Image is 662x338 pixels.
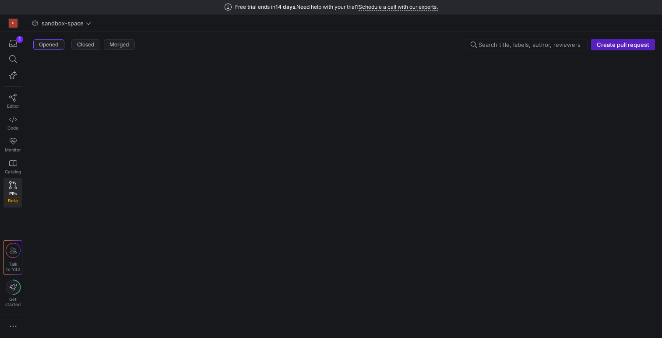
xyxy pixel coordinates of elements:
[77,42,95,48] span: Closed
[16,36,23,43] div: 1
[479,41,582,48] input: Search title, labels, author, reviewers
[42,20,84,27] span: sandbox-space
[6,197,20,204] span: Beta
[4,156,22,178] a: Catalog
[4,241,22,274] a: Talkto Y42
[104,39,135,50] button: Merged
[4,35,22,51] button: 1
[7,103,19,109] span: Editor
[591,39,655,50] button: Create pull request
[4,134,22,156] a: Monitor
[109,42,129,48] span: Merged
[9,19,18,28] div: F
[7,125,18,130] span: Code
[235,4,438,10] span: Free trial ends in Need help with your trial?
[4,16,22,31] a: F
[359,4,438,11] a: Schedule a call with our experts.
[39,42,59,48] span: Opened
[4,178,22,208] a: PRsBeta
[4,90,22,112] a: Editor
[5,169,21,174] span: Catalog
[5,296,21,307] span: Get started
[71,39,100,50] button: Closed
[5,147,21,152] span: Monitor
[9,191,17,196] span: PRs
[4,276,22,310] button: Getstarted
[6,261,20,272] span: Talk to Y42
[30,18,94,29] button: sandbox-space
[597,41,649,48] span: Create pull request
[275,4,296,10] span: 14 days.
[4,112,22,134] a: Code
[33,39,64,50] button: Opened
